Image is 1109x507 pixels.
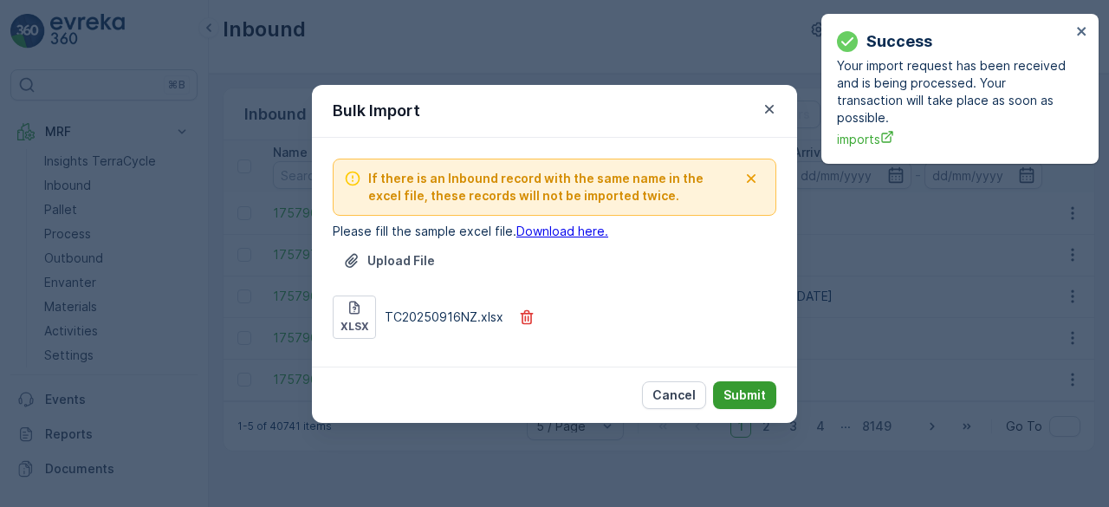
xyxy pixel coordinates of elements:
p: Bulk Import [333,99,420,123]
button: Cancel [642,381,706,409]
button: Submit [713,381,776,409]
a: Download here. [516,224,608,238]
span: If there is an Inbound record with the same name in the excel file, these records will not be imp... [368,170,737,205]
a: imports [837,130,1071,148]
p: Your import request has been received and is being processed. Your transaction will take place as... [837,57,1071,127]
p: Success [866,29,932,54]
button: Upload File [333,247,445,275]
p: xlsx [340,320,369,334]
button: close [1076,24,1088,41]
p: Cancel [652,387,696,404]
p: Submit [723,387,766,404]
p: TC20250916NZ.xlsx [385,309,503,326]
p: Please fill the sample excel file. [333,223,776,240]
p: Upload File [367,252,435,270]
